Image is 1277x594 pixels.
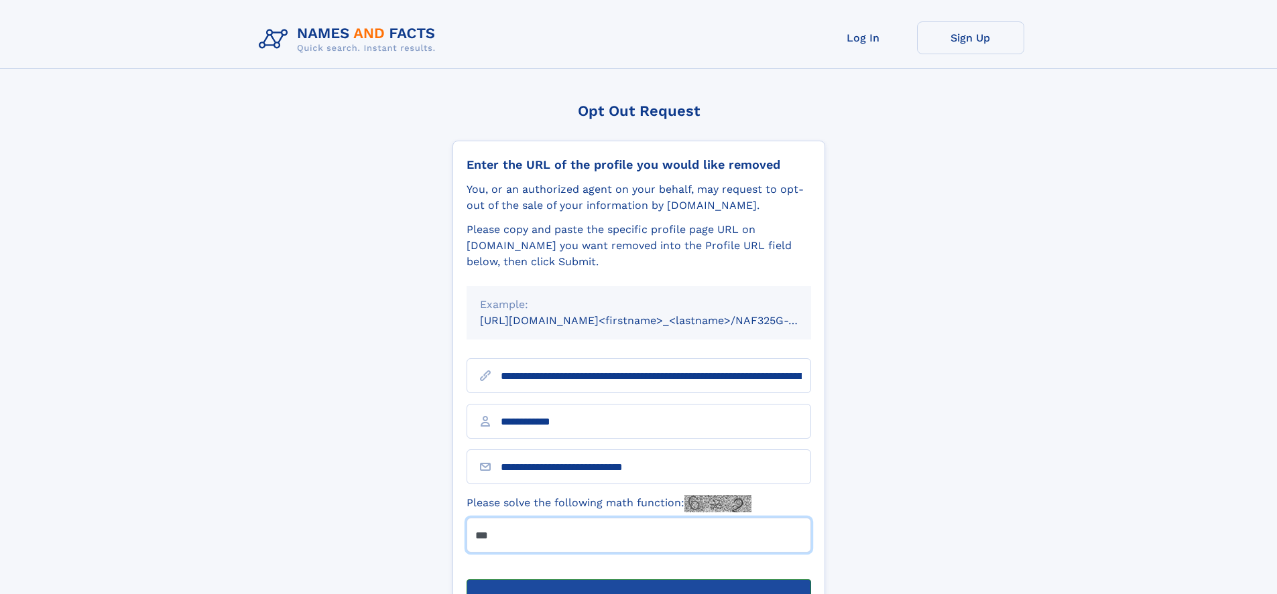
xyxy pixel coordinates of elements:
[810,21,917,54] a: Log In
[480,314,837,327] small: [URL][DOMAIN_NAME]<firstname>_<lastname>/NAF325G-xxxxxxxx
[253,21,446,58] img: Logo Names and Facts
[467,181,811,214] div: You, or an authorized agent on your behalf, may request to opt-out of the sale of your informatio...
[452,102,825,119] div: Opt Out Request
[467,495,751,512] label: Please solve the following math function:
[467,157,811,172] div: Enter the URL of the profile you would like removed
[467,222,811,270] div: Please copy and paste the specific profile page URL on [DOMAIN_NAME] you want removed into the Pr...
[480,297,798,313] div: Example:
[917,21,1024,54] a: Sign Up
